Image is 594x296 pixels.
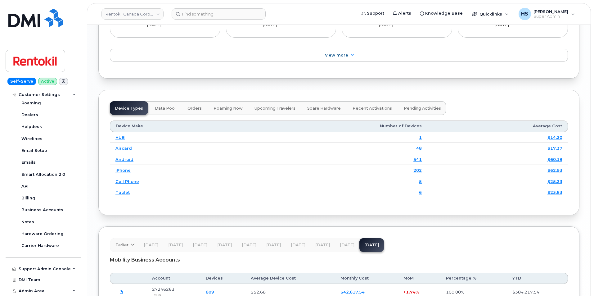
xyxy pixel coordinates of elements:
[547,190,562,195] a: $23.83
[547,146,562,151] a: $17.37
[533,14,568,19] span: Super Admin
[101,8,164,20] a: Rentokil Canada Corporate
[547,168,562,173] a: $62.93
[315,243,330,248] span: [DATE]
[389,7,416,20] a: Alerts
[398,10,411,16] span: Alerts
[200,273,245,284] th: Devices
[206,289,214,294] a: 809
[144,243,158,248] span: [DATE]
[217,243,232,248] span: [DATE]
[547,135,562,140] a: $14.20
[254,106,295,111] span: Upcoming Travelers
[263,22,325,28] div: [DATE]
[547,157,562,162] a: $60.19
[266,243,281,248] span: [DATE]
[325,53,348,57] span: View More
[193,243,207,248] span: [DATE]
[547,179,562,184] a: $25.23
[419,190,422,195] a: 6
[115,190,130,195] a: Tablet
[353,106,392,111] span: Recent Activations
[244,121,427,132] th: Number of Devices
[291,243,305,248] span: [DATE]
[416,7,467,20] a: Knowledge Base
[110,252,568,268] div: Mobility Business Accounts
[152,287,174,292] span: 27246263
[404,106,441,111] span: Pending Activities
[168,243,183,248] span: [DATE]
[307,106,341,111] span: Spare Hardware
[110,238,139,252] a: Earlier
[416,146,422,151] a: 48
[507,273,568,284] th: YTD
[335,273,398,284] th: Monthly Cost
[147,22,209,28] div: [DATE]
[379,22,441,28] div: [DATE]
[115,179,139,184] a: Cell Phone
[521,10,528,18] span: HS
[367,10,384,16] span: Support
[214,106,243,111] span: Roaming Now
[340,289,365,294] a: $42,617.54
[245,273,335,284] th: Average Device Cost
[115,242,128,248] span: Earlier
[514,8,579,20] div: Heather Space
[340,243,354,248] span: [DATE]
[398,273,440,284] th: MoM
[419,179,422,184] a: 5
[110,49,568,62] a: View More
[172,8,266,20] input: Find something...
[115,135,125,140] a: HUB
[479,11,502,16] span: Quicklinks
[413,168,422,173] a: 202
[357,7,389,20] a: Support
[110,121,244,132] th: Device Make
[419,135,422,140] a: 1
[494,22,557,28] div: [DATE]
[242,243,256,248] span: [DATE]
[115,157,133,162] a: Android
[533,9,568,14] span: [PERSON_NAME]
[413,157,422,162] a: 541
[406,289,419,294] span: 1.74%
[115,146,132,151] a: Aircard
[146,273,200,284] th: Account
[468,8,513,20] div: Quicklinks
[440,273,507,284] th: Percentage %
[427,121,568,132] th: Average Cost
[115,168,131,173] a: iPhone
[187,106,202,111] span: Orders
[403,289,406,294] span: +
[155,106,176,111] span: Data Pool
[425,10,463,16] span: Knowledge Base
